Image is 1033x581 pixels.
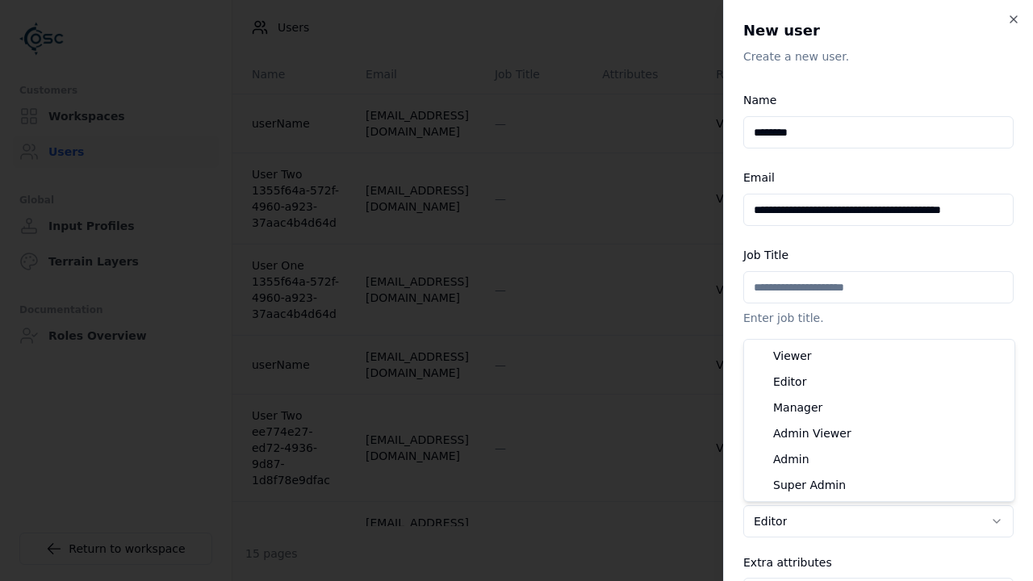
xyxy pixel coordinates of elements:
[773,477,846,493] span: Super Admin
[773,451,809,467] span: Admin
[773,374,806,390] span: Editor
[773,425,851,441] span: Admin Viewer
[773,399,822,416] span: Manager
[773,348,812,364] span: Viewer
